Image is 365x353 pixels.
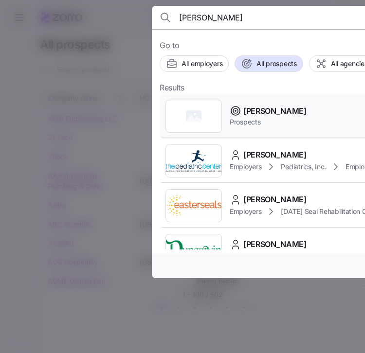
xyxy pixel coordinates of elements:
span: [PERSON_NAME] [243,105,307,117]
span: Pediatrics, Inc. [281,162,326,172]
span: Employers [230,162,261,172]
span: [PERSON_NAME] [243,194,307,206]
img: Employer logo [166,237,221,264]
span: [PERSON_NAME] [243,149,307,161]
img: Employer logo [166,147,221,175]
span: Employers [230,207,261,216]
img: Employer logo [166,192,221,219]
span: Results [160,82,184,94]
span: [PERSON_NAME] [243,238,307,250]
span: All employers [182,59,222,69]
span: All prospects [256,59,296,69]
button: All prospects [235,55,303,72]
span: Prospects [230,117,307,127]
button: All employers [160,55,229,72]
